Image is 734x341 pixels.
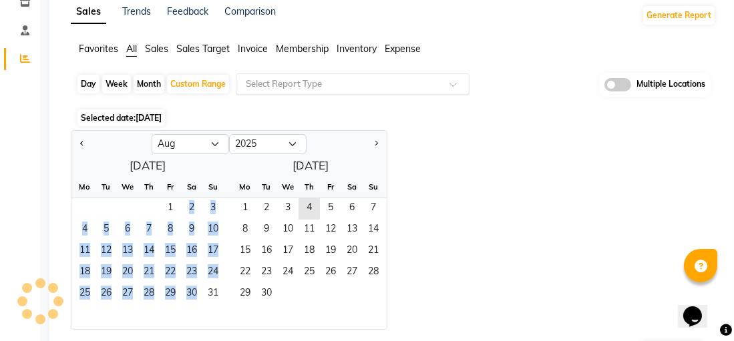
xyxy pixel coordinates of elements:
div: Tuesday, September 16, 2025 [256,241,277,262]
span: 3 [277,198,299,220]
select: Select year [229,134,307,154]
div: Week [102,75,131,93]
span: 31 [202,284,224,305]
div: Wednesday, August 20, 2025 [117,262,138,284]
div: Sunday, September 21, 2025 [363,241,384,262]
div: Tu [96,176,117,198]
a: Comparison [224,5,276,17]
span: 6 [117,220,138,241]
span: Multiple Locations [636,78,705,91]
div: Saturday, August 2, 2025 [181,198,202,220]
span: 22 [234,262,256,284]
div: Friday, September 26, 2025 [320,262,341,284]
span: 12 [96,241,117,262]
div: Thursday, September 18, 2025 [299,241,320,262]
div: Day [77,75,100,93]
div: Thursday, August 14, 2025 [138,241,160,262]
div: Thursday, September 4, 2025 [299,198,320,220]
span: 21 [138,262,160,284]
div: Friday, September 5, 2025 [320,198,341,220]
div: Th [299,176,320,198]
iframe: chat widget [678,288,721,328]
div: Monday, September 8, 2025 [234,220,256,241]
div: Friday, August 1, 2025 [160,198,181,220]
span: Inventory [337,43,377,55]
div: Mo [234,176,256,198]
div: Tuesday, August 12, 2025 [96,241,117,262]
div: Saturday, September 20, 2025 [341,241,363,262]
span: 10 [202,220,224,241]
span: 23 [181,262,202,284]
div: Monday, August 11, 2025 [74,241,96,262]
span: Membership [276,43,329,55]
div: Saturday, August 9, 2025 [181,220,202,241]
div: Tuesday, August 19, 2025 [96,262,117,284]
span: 23 [256,262,277,284]
button: Previous month [77,133,87,155]
button: Generate Report [643,6,715,25]
span: 30 [181,284,202,305]
span: 21 [363,241,384,262]
span: 20 [341,241,363,262]
div: Saturday, September 6, 2025 [341,198,363,220]
span: 4 [299,198,320,220]
span: 2 [256,198,277,220]
div: Thursday, September 11, 2025 [299,220,320,241]
div: Wednesday, August 6, 2025 [117,220,138,241]
span: Selected date: [77,109,165,126]
div: Wednesday, September 17, 2025 [277,241,299,262]
div: Friday, September 19, 2025 [320,241,341,262]
span: 22 [160,262,181,284]
span: All [126,43,137,55]
span: 4 [74,220,96,241]
span: 27 [117,284,138,305]
span: 25 [299,262,320,284]
div: Saturday, August 16, 2025 [181,241,202,262]
span: 3 [202,198,224,220]
span: 17 [277,241,299,262]
span: 9 [181,220,202,241]
span: 12 [320,220,341,241]
div: Wednesday, September 10, 2025 [277,220,299,241]
div: Th [138,176,160,198]
span: Sales Target [176,43,230,55]
div: Tuesday, September 9, 2025 [256,220,277,241]
div: Tuesday, September 2, 2025 [256,198,277,220]
div: Thursday, August 7, 2025 [138,220,160,241]
span: 16 [256,241,277,262]
div: Tuesday, August 5, 2025 [96,220,117,241]
div: Friday, August 22, 2025 [160,262,181,284]
span: 19 [96,262,117,284]
span: 28 [138,284,160,305]
span: 25 [74,284,96,305]
span: 1 [160,198,181,220]
div: Month [134,75,164,93]
div: Wednesday, August 13, 2025 [117,241,138,262]
span: 24 [277,262,299,284]
div: Custom Range [167,75,229,93]
div: Monday, August 4, 2025 [74,220,96,241]
div: Thursday, August 21, 2025 [138,262,160,284]
span: 14 [138,241,160,262]
span: 16 [181,241,202,262]
div: Tuesday, September 30, 2025 [256,284,277,305]
div: Su [202,176,224,198]
span: 9 [256,220,277,241]
span: 18 [299,241,320,262]
span: 2 [181,198,202,220]
span: 26 [96,284,117,305]
div: Thursday, September 25, 2025 [299,262,320,284]
span: 1 [234,198,256,220]
div: Su [363,176,384,198]
div: Saturday, August 23, 2025 [181,262,202,284]
span: 18 [74,262,96,284]
span: 5 [96,220,117,241]
div: Mo [74,176,96,198]
div: Friday, August 29, 2025 [160,284,181,305]
span: 15 [160,241,181,262]
span: 26 [320,262,341,284]
span: 6 [341,198,363,220]
div: Saturday, September 13, 2025 [341,220,363,241]
button: Next month [371,133,381,155]
span: 11 [74,241,96,262]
